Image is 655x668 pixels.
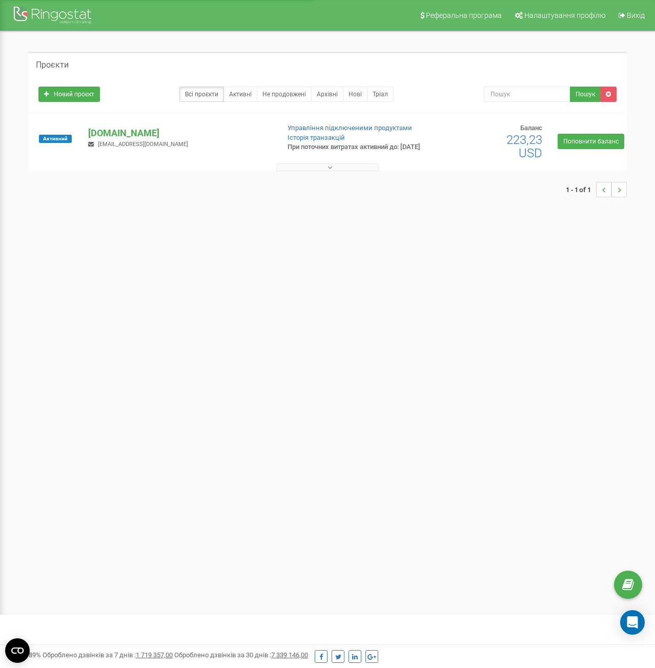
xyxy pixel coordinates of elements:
span: [EMAIL_ADDRESS][DOMAIN_NAME] [98,141,188,148]
span: Реферальна програма [426,11,502,19]
span: Вихід [627,11,645,19]
nav: ... [566,172,627,207]
p: При поточних витратах активний до: [DATE] [288,142,421,152]
button: Open CMP widget [5,638,30,663]
h5: Проєкти [36,60,69,70]
input: Пошук [484,87,571,102]
a: Поповнити баланс [558,134,624,149]
a: Не продовжені [257,87,312,102]
span: Баланс [520,124,542,132]
p: [DOMAIN_NAME] [88,127,271,140]
span: Активний [39,135,72,143]
span: 223,23 USD [506,133,542,160]
div: Open Intercom Messenger [620,610,645,635]
a: Історія транзакцій [288,134,345,141]
a: Управління підключеними продуктами [288,124,412,132]
a: Новий проєкт [38,87,100,102]
a: Тріал [367,87,394,102]
span: Налаштування профілю [524,11,605,19]
a: Нові [343,87,367,102]
button: Пошук [570,87,601,102]
a: Всі проєкти [179,87,224,102]
a: Архівні [311,87,343,102]
a: Активні [223,87,257,102]
span: 1 - 1 of 1 [566,182,596,197]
